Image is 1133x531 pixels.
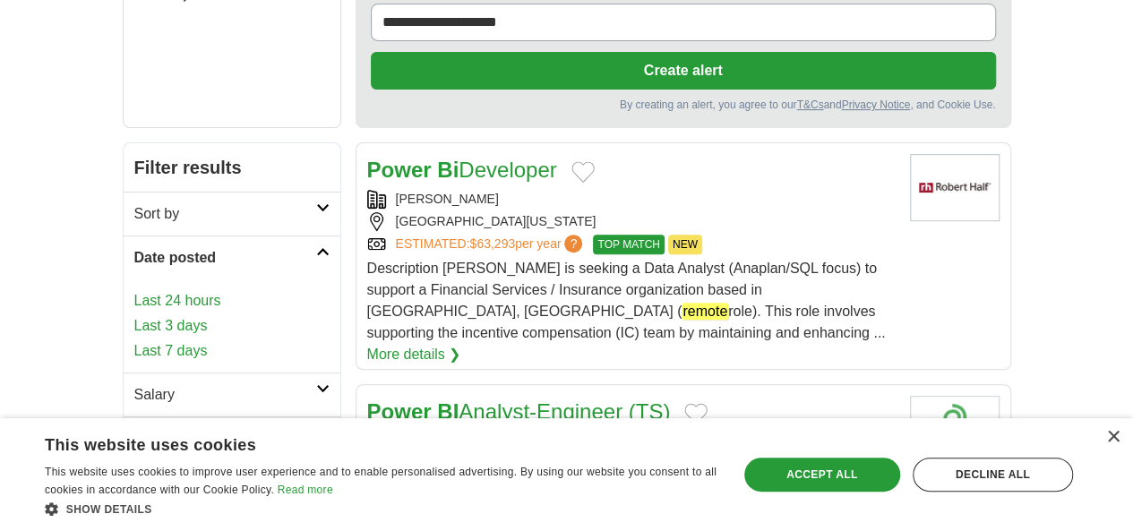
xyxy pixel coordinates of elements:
a: T&Cs [796,98,823,111]
h2: Salary [134,384,316,406]
button: Add to favorite jobs [571,161,595,183]
span: Description [PERSON_NAME] is seeking a Data Analyst (Anaplan/SQL focus) to support a Financial Se... [367,261,886,340]
a: Date posted [124,236,340,279]
h2: Filter results [124,143,340,192]
a: Salary [124,373,340,416]
a: Last 3 days [134,315,330,337]
span: TOP MATCH [593,235,664,254]
a: Power BiDeveloper [367,158,557,182]
a: Sort by [124,192,340,236]
a: Last 7 days [134,340,330,362]
button: Add to favorite jobs [684,403,708,424]
a: Remote [124,416,340,460]
div: Show details [45,500,717,518]
a: ESTIMATED:$63,293per year? [396,235,587,254]
span: This website uses cookies to improve user experience and to enable personalised advertising. By u... [45,466,717,496]
em: remote [682,303,728,320]
div: Accept all [744,458,900,492]
a: [PERSON_NAME] [396,192,499,206]
h2: Date posted [134,247,316,269]
img: Company logo [910,396,1000,463]
img: Robert Half logo [910,154,1000,221]
span: ? [564,235,582,253]
span: Show details [66,503,152,516]
div: Decline all [913,458,1073,492]
div: [GEOGRAPHIC_DATA][US_STATE] [367,212,896,231]
button: Create alert [371,52,996,90]
a: Read more, opens a new window [278,484,333,496]
a: Last 24 hours [134,290,330,312]
div: This website uses cookies [45,429,673,456]
strong: Power [367,158,432,182]
a: Power BIAnalyst-Engineer (TS) [367,399,671,424]
strong: Power [367,399,432,424]
span: $63,293 [469,236,515,251]
a: More details ❯ [367,344,461,365]
a: Privacy Notice [841,98,910,111]
strong: Bi [437,158,459,182]
div: By creating an alert, you agree to our and , and Cookie Use. [371,97,996,113]
h2: Sort by [134,203,316,225]
div: Close [1106,431,1120,444]
strong: BI [437,399,459,424]
span: NEW [668,235,702,254]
